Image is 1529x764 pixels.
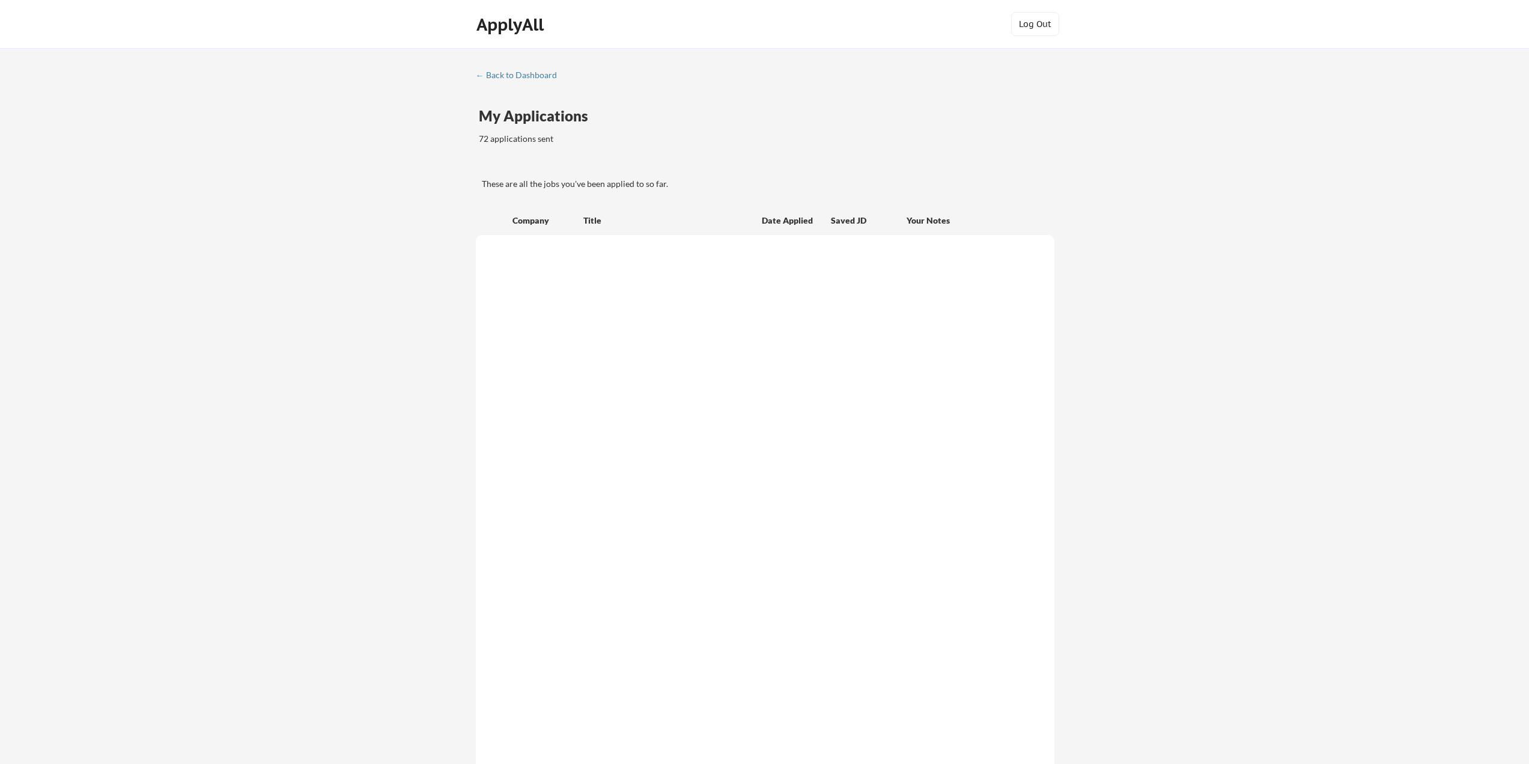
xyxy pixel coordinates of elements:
[479,133,711,145] div: 72 applications sent
[482,178,1054,190] div: These are all the jobs you've been applied to so far.
[583,215,750,227] div: Title
[1011,12,1059,36] button: Log Out
[907,215,1044,227] div: Your Notes
[479,109,598,123] div: My Applications
[476,70,566,82] a: ← Back to Dashboard
[479,154,557,167] div: These are all the jobs you've been applied to so far.
[762,215,815,227] div: Date Applied
[476,14,547,35] div: ApplyAll
[566,154,654,167] div: These are job applications we think you'd be a good fit for, but couldn't apply you to automatica...
[831,209,907,231] div: Saved JD
[476,71,566,79] div: ← Back to Dashboard
[512,215,573,227] div: Company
